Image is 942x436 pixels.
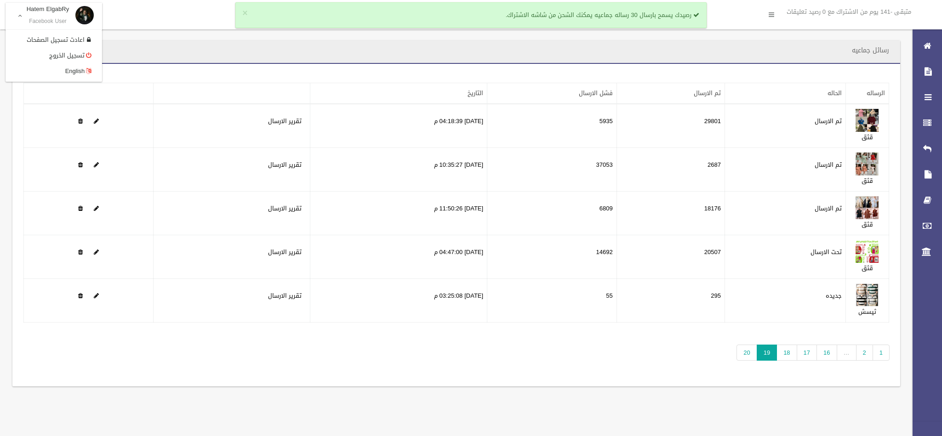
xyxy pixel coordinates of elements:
[815,159,842,170] label: تم الارسال
[856,153,879,176] img: 638947821561348006.jpeg
[873,345,890,361] a: 1
[725,83,845,104] th: الحاله
[268,246,302,258] a: تقرير الارسال
[268,290,302,301] a: تقرير الارسال
[856,240,879,263] img: 638948476474055586.jpeg
[815,203,842,214] label: تم الارسال
[694,87,721,99] a: تم الارسال
[862,262,873,274] a: قثق
[816,345,837,361] a: 16
[617,148,725,192] td: 2687
[487,104,617,148] td: 5935
[862,219,873,230] a: قثق
[856,196,879,219] img: 638947866622364116.jpeg
[856,109,879,132] img: 638947595619031499.jpeg
[862,131,873,143] a: قثق
[862,175,873,187] a: قثق
[856,159,879,170] a: Edit
[27,6,69,12] p: Hatem ElgabRy
[856,290,879,301] a: Edit
[826,290,842,301] label: جديده
[811,247,842,258] label: تحت الارسال
[856,345,873,361] a: 2
[487,192,617,235] td: 6809
[268,203,302,214] a: تقرير الارسال
[468,87,483,99] a: التاريخ
[856,115,879,127] a: Edit
[6,63,102,79] a: English
[487,235,617,279] td: 14692
[845,83,889,104] th: الرساله
[6,3,102,30] a: Hatem ElgabRy Facebook User
[797,345,817,361] a: 17
[310,104,487,148] td: [DATE] 04:18:39 م
[815,116,842,127] label: تم الارسال
[242,9,247,18] button: ×
[94,115,99,127] a: Edit
[310,148,487,192] td: [DATE] 10:35:27 م
[617,235,725,279] td: 20507
[856,246,879,258] a: Edit
[27,18,69,25] small: Facebook User
[487,148,617,192] td: 37053
[837,345,856,361] span: …
[310,235,487,279] td: [DATE] 04:47:00 م
[94,203,99,214] a: Edit
[858,306,876,317] a: ثيسش
[617,192,725,235] td: 18176
[617,279,725,323] td: 295
[6,32,102,48] a: اعادت تسجيل الصفحات
[310,192,487,235] td: [DATE] 11:50:26 م
[94,246,99,258] a: Edit
[268,115,302,127] a: تقرير الارسال
[235,2,707,28] div: رصيدك يسمح بارسال 30 رساله جماعيه يمكنك الشحن من شاشه الاشتراك.
[757,345,777,361] span: 19
[841,41,900,59] header: رسائل جماعيه
[94,159,99,170] a: Edit
[579,87,613,99] a: فشل الارسال
[268,159,302,170] a: تقرير الارسال
[310,279,487,323] td: [DATE] 03:25:08 م
[6,48,102,63] a: تسجيل الخروج
[736,345,757,361] a: 20
[776,345,797,361] a: 18
[617,104,725,148] td: 29801
[856,203,879,214] a: Edit
[94,290,99,301] a: Edit
[487,279,617,323] td: 55
[856,283,879,306] img: 638949279779921387.jpeg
